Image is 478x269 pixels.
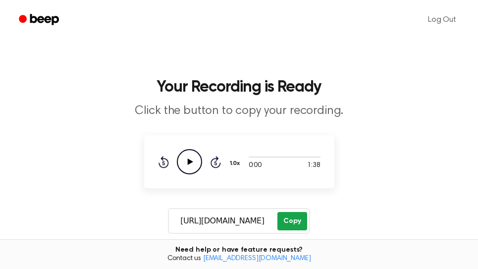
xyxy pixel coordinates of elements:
a: [EMAIL_ADDRESS][DOMAIN_NAME] [203,255,311,262]
button: Copy [277,212,307,230]
span: 0:00 [249,161,262,171]
p: Click the button to copy your recording. [49,103,429,119]
h1: Your Recording is Ready [12,79,466,95]
button: 1.0x [229,155,244,172]
span: Contact us [6,255,472,264]
a: Beep [12,10,68,30]
a: Log Out [418,8,466,32]
span: 1:38 [307,161,320,171]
